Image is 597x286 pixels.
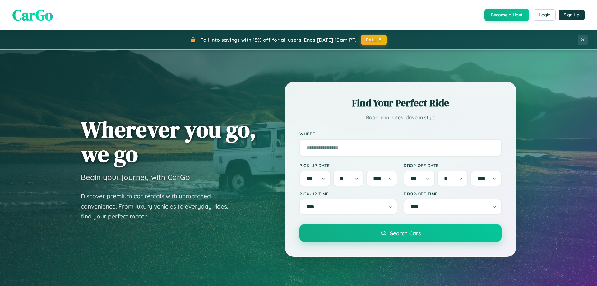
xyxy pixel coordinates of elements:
label: Drop-off Date [404,163,502,168]
button: Login [534,9,556,21]
h1: Wherever you go, we go [81,117,256,166]
h2: Find Your Perfect Ride [299,96,502,110]
p: Discover premium car rentals with unmatched convenience. From luxury vehicles to everyday rides, ... [81,191,236,222]
span: Search Cars [390,230,421,237]
button: Search Cars [299,224,502,242]
button: Become a Host [484,9,529,21]
button: Sign Up [559,10,585,20]
label: Pick-up Time [299,191,397,196]
button: FALL15 [361,35,387,45]
span: CarGo [12,5,53,25]
h3: Begin your journey with CarGo [81,172,190,182]
label: Where [299,131,502,137]
p: Book in minutes, drive in style [299,113,502,122]
label: Drop-off Time [404,191,502,196]
label: Pick-up Date [299,163,397,168]
span: Fall into savings with 15% off for all users! Ends [DATE] 10am PT. [201,37,356,43]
